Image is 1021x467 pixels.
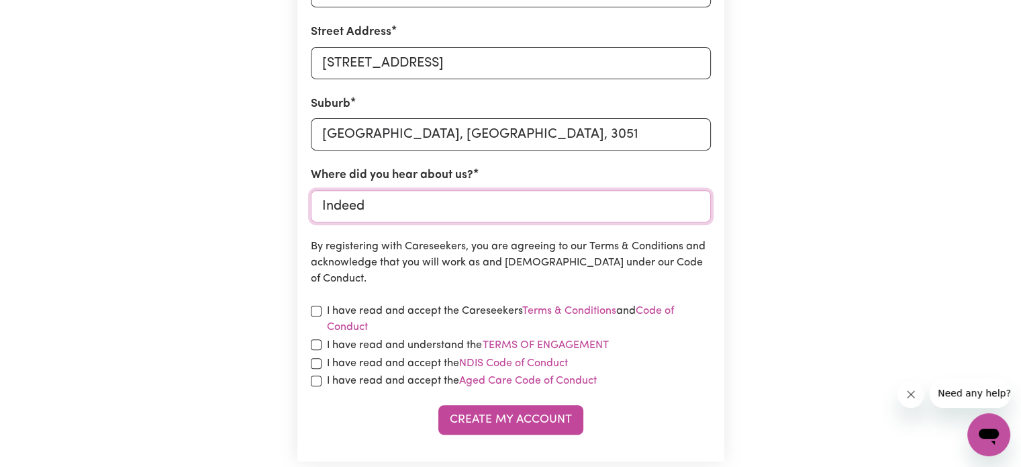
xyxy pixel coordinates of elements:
iframe: Button to launch messaging window [967,413,1010,456]
p: By registering with Careseekers, you are agreeing to our Terms & Conditions and acknowledge that ... [311,239,711,287]
a: NDIS Code of Conduct [459,358,568,369]
input: e.g. North Bondi, New South Wales [311,118,711,151]
label: I have read and accept the Careseekers and [327,303,711,335]
label: I have read and accept the [327,373,597,389]
a: Terms & Conditions [522,306,616,316]
label: Suburb [311,95,350,113]
label: I have read and accept the [327,355,568,372]
input: e.g. Google, word of mouth etc. [311,190,711,222]
input: e.g. 221B Victoria St [311,47,711,79]
label: Where did you hear about us? [311,167,473,184]
button: I have read and understand the [482,337,610,354]
button: Create My Account [438,405,583,435]
a: Aged Care Code of Conduct [459,376,597,386]
a: Code of Conduct [327,306,674,333]
iframe: Message from company [930,378,1010,408]
iframe: Close message [897,381,924,408]
span: Need any help? [8,9,81,20]
label: Street Address [311,24,391,41]
label: I have read and understand the [327,337,610,354]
